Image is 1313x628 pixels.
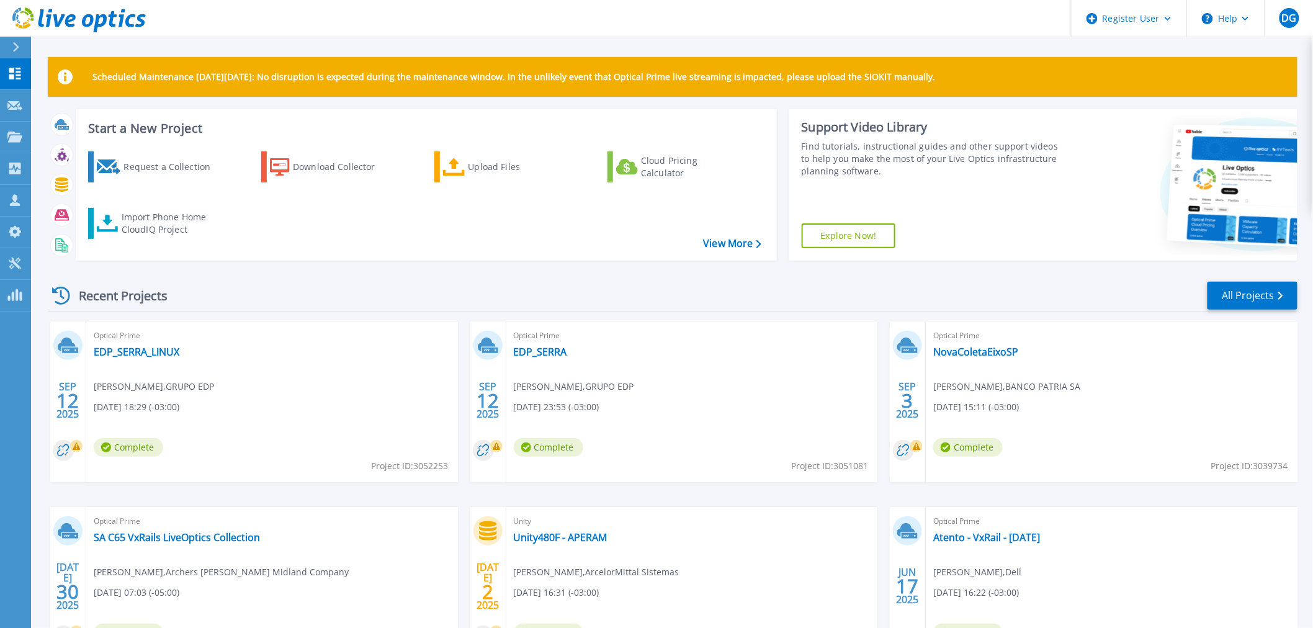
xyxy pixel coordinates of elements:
[933,438,1003,457] span: Complete
[514,380,634,393] span: [PERSON_NAME] , GRUPO EDP
[933,380,1080,393] span: [PERSON_NAME] , BANCO PATRIA SA
[56,395,79,406] span: 12
[607,151,746,182] a: Cloud Pricing Calculator
[896,378,920,423] div: SEP 2025
[94,531,260,544] a: SA C65 VxRails LiveOptics Collection
[802,119,1062,135] div: Support Video Library
[514,346,567,358] a: EDP_SERRA
[933,514,1290,528] span: Optical Prime
[482,586,493,597] span: 2
[94,565,349,579] span: [PERSON_NAME] , Archers [PERSON_NAME] Midland Company
[56,586,79,597] span: 30
[896,563,920,609] div: JUN 2025
[933,531,1040,544] a: Atento - VxRail - [DATE]
[468,155,568,179] div: Upload Files
[94,329,450,343] span: Optical Prime
[261,151,400,182] a: Download Collector
[477,395,499,406] span: 12
[514,565,679,579] span: [PERSON_NAME] , ArcelorMittal Sistemas
[88,122,761,135] h3: Start a New Project
[641,155,740,179] div: Cloud Pricing Calculator
[94,438,163,457] span: Complete
[94,514,450,528] span: Optical Prime
[703,238,761,249] a: View More
[476,563,500,609] div: [DATE] 2025
[514,400,599,414] span: [DATE] 23:53 (-03:00)
[94,400,179,414] span: [DATE] 18:29 (-03:00)
[802,140,1062,177] div: Find tutorials, instructional guides and other support videos to help you make the most of your L...
[802,223,896,248] a: Explore Now!
[514,514,871,528] span: Unity
[933,346,1018,358] a: NovaColetaEixoSP
[56,378,79,423] div: SEP 2025
[514,438,583,457] span: Complete
[94,346,179,358] a: EDP_SERRA_LINUX
[933,565,1021,579] span: [PERSON_NAME] , Dell
[122,211,218,236] div: Import Phone Home CloudIQ Project
[94,380,214,393] span: [PERSON_NAME] , GRUPO EDP
[1211,459,1288,473] span: Project ID: 3039734
[897,581,919,591] span: 17
[293,155,392,179] div: Download Collector
[933,329,1290,343] span: Optical Prime
[123,155,223,179] div: Request a Collection
[514,586,599,599] span: [DATE] 16:31 (-03:00)
[1281,13,1296,23] span: DG
[434,151,573,182] a: Upload Files
[933,586,1019,599] span: [DATE] 16:22 (-03:00)
[94,586,179,599] span: [DATE] 07:03 (-05:00)
[476,378,500,423] div: SEP 2025
[514,531,607,544] a: Unity480F - APERAM
[514,329,871,343] span: Optical Prime
[56,563,79,609] div: [DATE] 2025
[92,72,936,82] p: Scheduled Maintenance [DATE][DATE]: No disruption is expected during the maintenance window. In t...
[48,280,184,311] div: Recent Projects
[88,151,226,182] a: Request a Collection
[902,395,913,406] span: 3
[1208,282,1297,310] a: All Projects
[933,400,1019,414] span: [DATE] 15:11 (-03:00)
[791,459,868,473] span: Project ID: 3051081
[372,459,449,473] span: Project ID: 3052253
